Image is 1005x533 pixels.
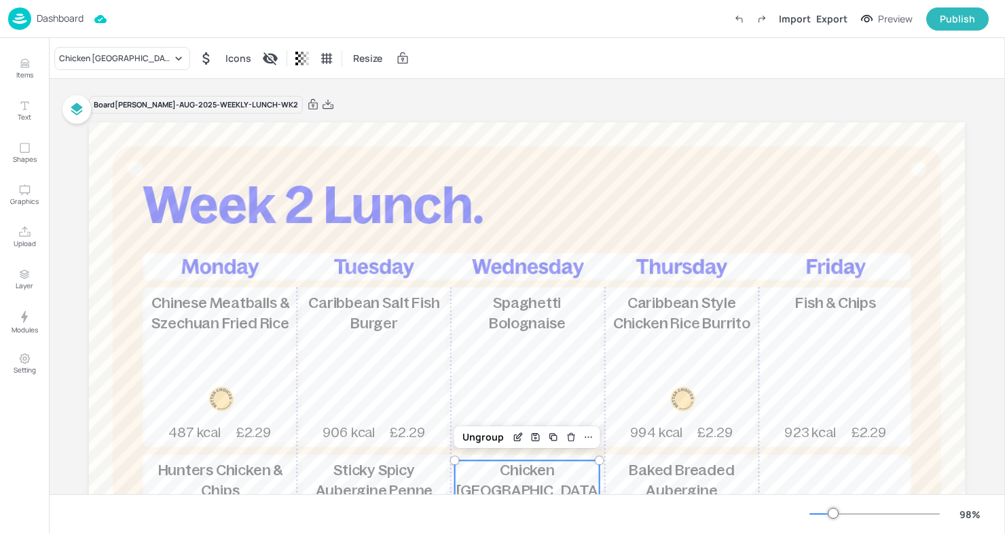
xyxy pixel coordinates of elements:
[158,462,282,499] span: Hunters Chicken & Chips
[630,426,682,441] span: 994 kcal
[59,52,172,65] div: Chicken [GEOGRAPHIC_DATA]
[779,12,811,26] div: Import
[223,48,254,69] div: Icons
[629,462,734,519] span: Baked Breaded Aubergine Parmigiana
[489,294,565,332] span: Spaghetti Bolognaise
[562,428,580,446] div: Delete
[784,426,836,441] span: 923 kcal
[168,426,221,441] span: 487 kcal
[89,96,303,114] div: Board [PERSON_NAME]-AUG-2025-WEEKLY-LUNCH-WK2
[727,7,750,31] label: Undo (Ctrl + Z)
[37,14,84,23] p: Dashboard
[389,426,425,441] span: £2.29
[456,462,598,519] span: Chicken [GEOGRAPHIC_DATA]
[697,426,733,441] span: £2.29
[259,48,281,69] div: Display condition
[878,12,913,27] div: Preview
[940,12,975,27] div: Publish
[236,426,272,441] span: £2.29
[750,7,773,31] label: Redo (Ctrl + Y)
[476,426,528,441] span: 623 kcal
[509,428,527,446] div: Edit Item
[543,426,579,441] span: £2.29
[527,428,545,446] div: Save Layout
[457,428,509,446] div: Ungroup
[795,294,876,311] span: Fish & Chips
[308,294,439,332] span: Caribbean Salt Fish Burger
[851,426,887,441] span: £2.29
[350,51,385,65] span: Resize
[953,507,986,521] div: 98 %
[926,7,989,31] button: Publish
[196,48,217,69] div: Hide symbol
[316,462,433,519] span: Sticky Spicy Aubergine Penne Pasta
[613,294,750,332] span: Caribbean Style Chicken Rice Burrito
[151,294,289,332] span: Chinese Meatballs & Szechuan Fried Rice
[8,7,31,30] img: logo-86c26b7e.jpg
[323,426,375,441] span: 906 kcal
[545,428,562,446] div: Duplicate
[853,9,921,29] button: Preview
[816,12,847,26] div: Export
